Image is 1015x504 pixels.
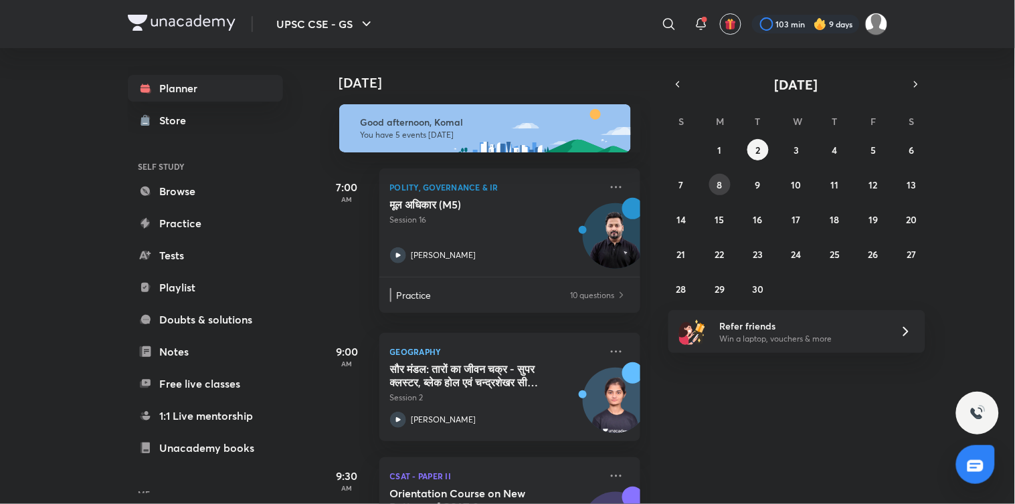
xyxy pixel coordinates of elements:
[390,214,600,226] p: Session 16
[128,402,283,429] a: 1:1 Live mentorship
[390,179,600,195] p: Polity, Governance & IR
[824,209,846,230] button: September 18, 2025
[865,13,888,35] img: Komal
[756,144,761,156] abbr: September 2, 2025
[830,213,840,226] abbr: September 18, 2025
[830,248,840,261] abbr: September 25, 2025
[747,139,769,160] button: September 2, 2025
[832,144,838,156] abbr: September 4, 2025
[390,468,600,484] p: CSAT - Paper II
[715,248,725,261] abbr: September 22, 2025
[868,248,879,261] abbr: September 26, 2025
[128,107,283,134] a: Store
[687,75,907,94] button: [DATE]
[717,115,725,128] abbr: Monday
[320,484,374,492] p: AM
[670,174,692,195] button: September 7, 2025
[339,104,631,152] img: afternoon
[715,213,725,226] abbr: September 15, 2025
[901,174,923,195] button: September 13, 2025
[128,338,283,365] a: Notes
[583,375,648,439] img: Avatar
[320,360,374,368] p: AM
[907,178,917,191] abbr: September 13, 2025
[725,18,737,30] img: avatar
[868,213,878,226] abbr: September 19, 2025
[786,243,807,265] button: September 24, 2025
[676,283,686,295] abbr: September 28, 2025
[824,174,846,195] button: September 11, 2025
[128,306,283,333] a: Doubts & solutions
[909,115,915,128] abbr: Saturday
[128,274,283,301] a: Playlist
[390,362,557,389] h5: सौर मंडल: तारों का जीवन चक्र - सुपर क्‍लस्‍टर, ब्‍लेक होल एवं चन्‍द्रशेखर सीमा आदि
[794,144,799,156] abbr: September 3, 2025
[616,288,627,302] img: Practice available
[128,75,283,102] a: Planner
[824,243,846,265] button: September 25, 2025
[870,115,876,128] abbr: Friday
[824,139,846,160] button: September 4, 2025
[709,209,731,230] button: September 15, 2025
[128,242,283,269] a: Tests
[320,468,374,484] h5: 9:30
[832,115,838,128] abbr: Thursday
[753,283,764,295] abbr: September 30, 2025
[786,139,807,160] button: September 3, 2025
[970,405,986,421] img: ttu
[269,11,383,37] button: UPSC CSE - GS
[755,178,761,191] abbr: September 9, 2025
[901,139,923,160] button: September 6, 2025
[909,144,915,156] abbr: September 6, 2025
[753,213,763,226] abbr: September 16, 2025
[670,243,692,265] button: September 21, 2025
[678,115,684,128] abbr: Sunday
[718,144,722,156] abbr: September 1, 2025
[709,139,731,160] button: September 1, 2025
[411,249,476,261] p: [PERSON_NAME]
[390,344,600,360] p: Geography
[160,112,195,128] div: Store
[583,211,648,275] img: Avatar
[793,115,802,128] abbr: Wednesday
[792,213,801,226] abbr: September 17, 2025
[361,130,619,140] p: You have 5 events [DATE]
[709,243,731,265] button: September 22, 2025
[901,209,923,230] button: September 20, 2025
[747,174,769,195] button: September 9, 2025
[679,178,684,191] abbr: September 7, 2025
[670,209,692,230] button: September 14, 2025
[128,370,283,397] a: Free live classes
[792,248,802,261] abbr: September 24, 2025
[390,392,600,404] p: Session 2
[709,174,731,195] button: September 8, 2025
[747,243,769,265] button: September 23, 2025
[128,210,283,237] a: Practice
[775,76,818,94] span: [DATE]
[676,213,686,226] abbr: September 14, 2025
[862,174,884,195] button: September 12, 2025
[719,319,884,333] h6: Refer friends
[128,434,283,461] a: Unacademy books
[339,75,654,91] h4: [DATE]
[862,243,884,265] button: September 26, 2025
[747,278,769,299] button: September 30, 2025
[869,178,878,191] abbr: September 12, 2025
[320,344,374,360] h5: 9:00
[128,178,283,205] a: Browse
[571,288,615,302] p: 10 questions
[786,174,807,195] button: September 10, 2025
[907,248,917,261] abbr: September 27, 2025
[814,17,827,31] img: streak
[753,248,763,261] abbr: September 23, 2025
[747,209,769,230] button: September 16, 2025
[717,178,723,191] abbr: September 8, 2025
[901,243,923,265] button: September 27, 2025
[720,13,741,35] button: avatar
[715,283,725,295] abbr: September 29, 2025
[870,144,876,156] abbr: September 5, 2025
[755,115,761,128] abbr: Tuesday
[679,318,706,345] img: referral
[128,15,236,34] a: Company Logo
[397,288,569,302] p: Practice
